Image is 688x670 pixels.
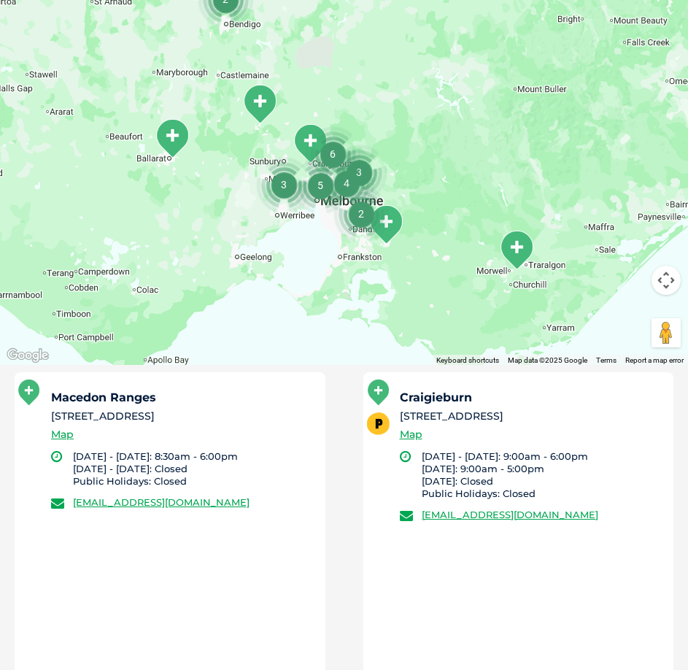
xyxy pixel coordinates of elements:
div: Morwell [498,230,535,270]
div: 6 [305,126,360,182]
span: Map data ©2025 Google [508,356,587,364]
div: 5 [293,158,348,213]
button: Keyboard shortcuts [436,355,499,366]
a: Report a map error [625,356,684,364]
div: 2 [333,186,389,242]
button: Drag Pegman onto the map to open Street View [652,318,681,347]
div: Ballarat [154,118,190,158]
li: [DATE] - [DATE]: 9:00am - 6:00pm [DATE]: 9:00am - 5:00pm [DATE]: Closed Public Holidays: Closed [422,450,661,500]
div: 3 [256,157,312,212]
a: Map [51,426,74,443]
button: Map camera controls [652,266,681,295]
div: Macedon Ranges [241,84,278,124]
a: Terms [596,356,617,364]
a: Open this area in Google Maps (opens a new window) [4,346,52,365]
li: [STREET_ADDRESS] [400,409,661,424]
div: Pakenham [368,204,404,244]
h5: Craigieburn [400,392,661,404]
li: [DATE] - [DATE]: 8:30am - 6:00pm [DATE] - [DATE]: Closed Public Holidays: Closed [73,450,312,488]
a: Map [400,426,422,443]
li: [STREET_ADDRESS] [51,409,312,424]
a: [EMAIL_ADDRESS][DOMAIN_NAME] [73,496,250,508]
a: [EMAIL_ADDRESS][DOMAIN_NAME] [422,509,598,520]
h5: Macedon Ranges [51,392,312,404]
div: Craigieburn [292,123,328,163]
div: 4 [319,155,374,211]
img: Google [4,346,52,365]
div: 3 [331,145,387,200]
